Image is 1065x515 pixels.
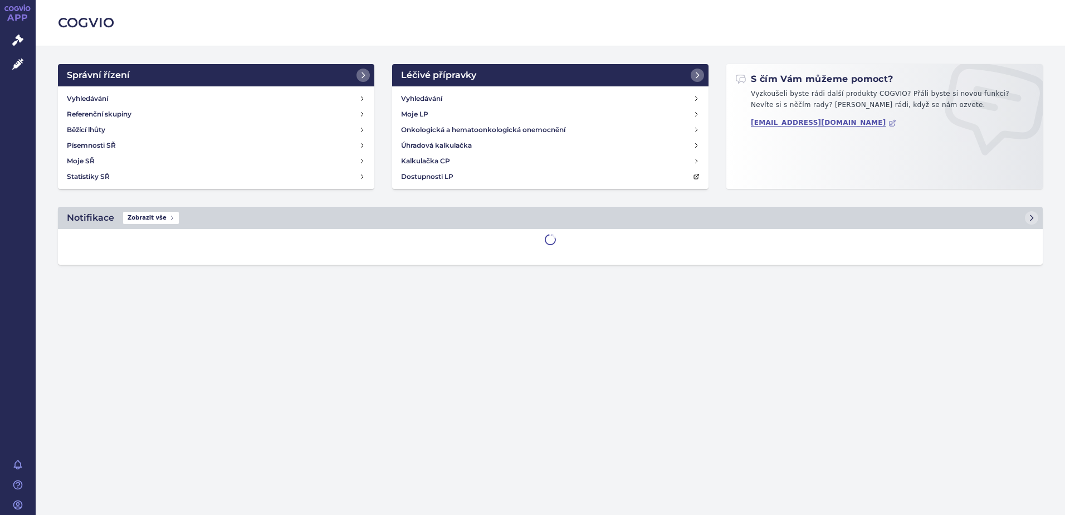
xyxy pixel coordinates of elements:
a: Moje SŘ [62,153,370,169]
h2: S čím Vám můžeme pomoct? [735,73,893,85]
a: NotifikaceZobrazit vše [58,207,1043,229]
h4: Kalkulačka CP [401,156,450,167]
a: Kalkulačka CP [397,153,704,169]
h4: Referenční skupiny [67,109,131,120]
a: Úhradová kalkulačka [397,138,704,153]
h2: Léčivé přípravky [401,69,476,82]
a: Referenční skupiny [62,106,370,122]
a: [EMAIL_ADDRESS][DOMAIN_NAME] [751,119,896,127]
h4: Dostupnosti LP [401,171,453,182]
h4: Statistiky SŘ [67,171,110,182]
a: Běžící lhůty [62,122,370,138]
a: Správní řízení [58,64,374,86]
h4: Vyhledávání [401,93,442,104]
h2: Správní řízení [67,69,130,82]
h2: Notifikace [67,211,114,225]
h4: Písemnosti SŘ [67,140,116,151]
h4: Běžící lhůty [67,124,105,135]
h4: Moje SŘ [67,156,95,167]
h4: Úhradová kalkulačka [401,140,472,151]
a: Písemnosti SŘ [62,138,370,153]
a: Moje LP [397,106,704,122]
a: Léčivé přípravky [392,64,709,86]
h4: Onkologická a hematoonkologická onemocnění [401,124,565,135]
span: Zobrazit vše [123,212,179,224]
a: Statistiky SŘ [62,169,370,184]
a: Onkologická a hematoonkologická onemocnění [397,122,704,138]
a: Vyhledávání [397,91,704,106]
h2: COGVIO [58,13,1043,32]
a: Vyhledávání [62,91,370,106]
a: Dostupnosti LP [397,169,704,184]
h4: Vyhledávání [67,93,108,104]
p: Vyzkoušeli byste rádi další produkty COGVIO? Přáli byste si novou funkci? Nevíte si s něčím rady?... [735,89,1034,115]
h4: Moje LP [401,109,428,120]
